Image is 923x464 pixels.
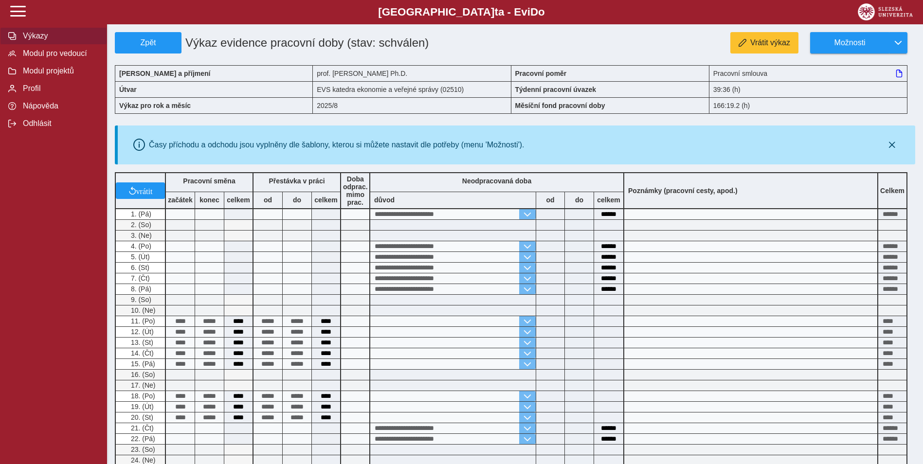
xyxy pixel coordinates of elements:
[709,81,907,97] div: 39:36 (h)
[594,196,623,204] b: celkem
[20,32,99,40] span: Výkazy
[253,196,282,204] b: od
[810,32,889,54] button: Možnosti
[624,187,742,195] b: Poznámky (pracovní cesty, apod.)
[116,182,165,199] button: vrátit
[20,49,99,58] span: Modul pro vedoucí
[880,187,905,195] b: Celkem
[129,446,155,453] span: 23. (So)
[129,306,156,314] span: 10. (Ne)
[858,3,913,20] img: logo_web_su.png
[129,221,151,229] span: 2. (So)
[129,274,150,282] span: 7. (Čt)
[709,65,907,81] div: Pracovní smlouva
[115,32,181,54] button: Zpět
[515,102,605,109] b: Měsíční fond pracovní doby
[515,70,567,77] b: Pracovní poměr
[20,67,99,75] span: Modul projektů
[129,339,153,346] span: 13. (St)
[818,38,881,47] span: Možnosti
[119,70,210,77] b: [PERSON_NAME] a příjmení
[750,38,790,47] span: Vrátit výkaz
[129,253,150,261] span: 5. (Út)
[129,456,156,464] span: 24. (Ne)
[530,6,538,18] span: D
[129,413,153,421] span: 20. (St)
[119,102,191,109] b: Výkaz pro rok a měsíc
[343,175,368,206] b: Doba odprac. mimo prac.
[565,196,594,204] b: do
[129,264,149,271] span: 6. (St)
[181,32,448,54] h1: Výkaz evidence pracovní doby (stav: schválen)
[129,381,156,389] span: 17. (Ne)
[313,65,511,81] div: prof. [PERSON_NAME] Ph.D.
[20,84,99,93] span: Profil
[29,6,894,18] b: [GEOGRAPHIC_DATA] a - Evi
[20,119,99,128] span: Odhlásit
[224,196,253,204] b: celkem
[129,435,155,443] span: 22. (Pá)
[129,424,154,432] span: 21. (Čt)
[283,196,311,204] b: do
[374,196,395,204] b: důvod
[313,81,511,97] div: EVS katedra ekonomie a veřejné správy (02510)
[129,210,151,218] span: 1. (Pá)
[183,177,235,185] b: Pracovní směna
[129,371,155,378] span: 16. (So)
[269,177,325,185] b: Přestávka v práci
[119,86,137,93] b: Útvar
[709,97,907,114] div: 166:19.2 (h)
[129,285,151,293] span: 8. (Pá)
[129,360,155,368] span: 15. (Pá)
[129,296,151,303] span: 9. (So)
[129,349,154,357] span: 14. (Čt)
[538,6,545,18] span: o
[166,196,195,204] b: začátek
[730,32,798,54] button: Vrátit výkaz
[136,187,153,195] span: vrátit
[462,177,531,185] b: Neodpracovaná doba
[129,242,151,250] span: 4. (Po)
[515,86,597,93] b: Týdenní pracovní úvazek
[129,232,152,239] span: 3. (Ne)
[312,196,340,204] b: celkem
[195,196,224,204] b: konec
[129,403,154,410] span: 19. (Út)
[129,317,155,325] span: 11. (Po)
[129,392,155,400] span: 18. (Po)
[20,102,99,110] span: Nápověda
[536,196,564,204] b: od
[494,6,498,18] span: t
[119,38,177,47] span: Zpět
[313,97,511,114] div: 2025/8
[149,141,525,149] div: Časy příchodu a odchodu jsou vyplněny dle šablony, kterou si můžete nastavit dle potřeby (menu 'M...
[129,328,154,336] span: 12. (Út)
